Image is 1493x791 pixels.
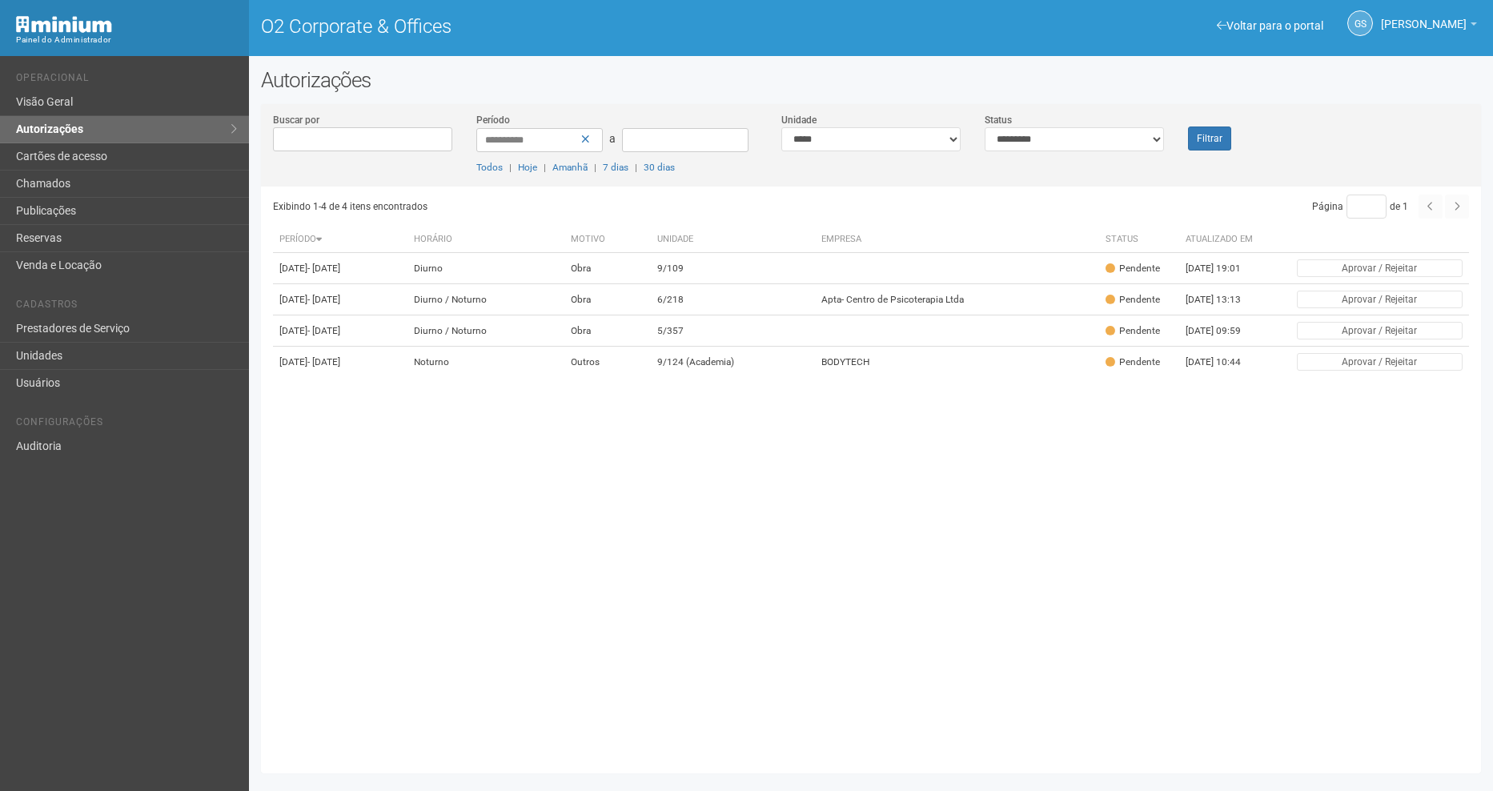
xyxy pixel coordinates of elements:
[307,294,340,305] span: - [DATE]
[552,162,588,173] a: Amanhã
[564,315,651,347] td: Obra
[407,253,564,284] td: Diurno
[16,299,237,315] li: Cadastros
[407,284,564,315] td: Diurno / Noturno
[273,315,407,347] td: [DATE]
[609,132,616,145] span: a
[1297,322,1463,339] button: Aprovar / Rejeitar
[1099,227,1179,253] th: Status
[16,72,237,89] li: Operacional
[476,162,503,173] a: Todos
[564,227,651,253] th: Motivo
[273,113,319,127] label: Buscar por
[1106,262,1160,275] div: Pendente
[594,162,596,173] span: |
[273,195,866,219] div: Exibindo 1-4 de 4 itens encontrados
[509,162,512,173] span: |
[1217,19,1323,32] a: Voltar para o portal
[476,113,510,127] label: Período
[518,162,537,173] a: Hoje
[273,284,407,315] td: [DATE]
[651,315,815,347] td: 5/357
[407,347,564,378] td: Noturno
[273,347,407,378] td: [DATE]
[16,16,112,33] img: Minium
[1312,201,1408,212] span: Página de 1
[273,253,407,284] td: [DATE]
[273,227,407,253] th: Período
[1347,10,1373,36] a: GS
[815,284,1099,315] td: Apta- Centro de Psicoterapia Ltda
[1179,347,1267,378] td: [DATE] 10:44
[1179,253,1267,284] td: [DATE] 19:01
[1179,227,1267,253] th: Atualizado em
[16,33,237,47] div: Painel do Administrador
[1188,126,1231,151] button: Filtrar
[407,315,564,347] td: Diurno / Noturno
[1381,2,1467,30] span: Gabriela Souza
[407,227,564,253] th: Horário
[1297,353,1463,371] button: Aprovar / Rejeitar
[261,16,859,37] h1: O2 Corporate & Offices
[261,68,1481,92] h2: Autorizações
[1179,284,1267,315] td: [DATE] 13:13
[1297,291,1463,308] button: Aprovar / Rejeitar
[651,347,815,378] td: 9/124 (Academia)
[1106,293,1160,307] div: Pendente
[1106,355,1160,369] div: Pendente
[307,356,340,367] span: - [DATE]
[564,284,651,315] td: Obra
[1381,20,1477,33] a: [PERSON_NAME]
[815,227,1099,253] th: Empresa
[564,347,651,378] td: Outros
[307,325,340,336] span: - [DATE]
[644,162,675,173] a: 30 dias
[307,263,340,274] span: - [DATE]
[564,253,651,284] td: Obra
[1297,259,1463,277] button: Aprovar / Rejeitar
[603,162,628,173] a: 7 dias
[635,162,637,173] span: |
[651,253,815,284] td: 9/109
[651,227,815,253] th: Unidade
[1179,315,1267,347] td: [DATE] 09:59
[985,113,1012,127] label: Status
[16,416,237,433] li: Configurações
[651,284,815,315] td: 6/218
[544,162,546,173] span: |
[1106,324,1160,338] div: Pendente
[781,113,817,127] label: Unidade
[815,347,1099,378] td: BODYTECH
